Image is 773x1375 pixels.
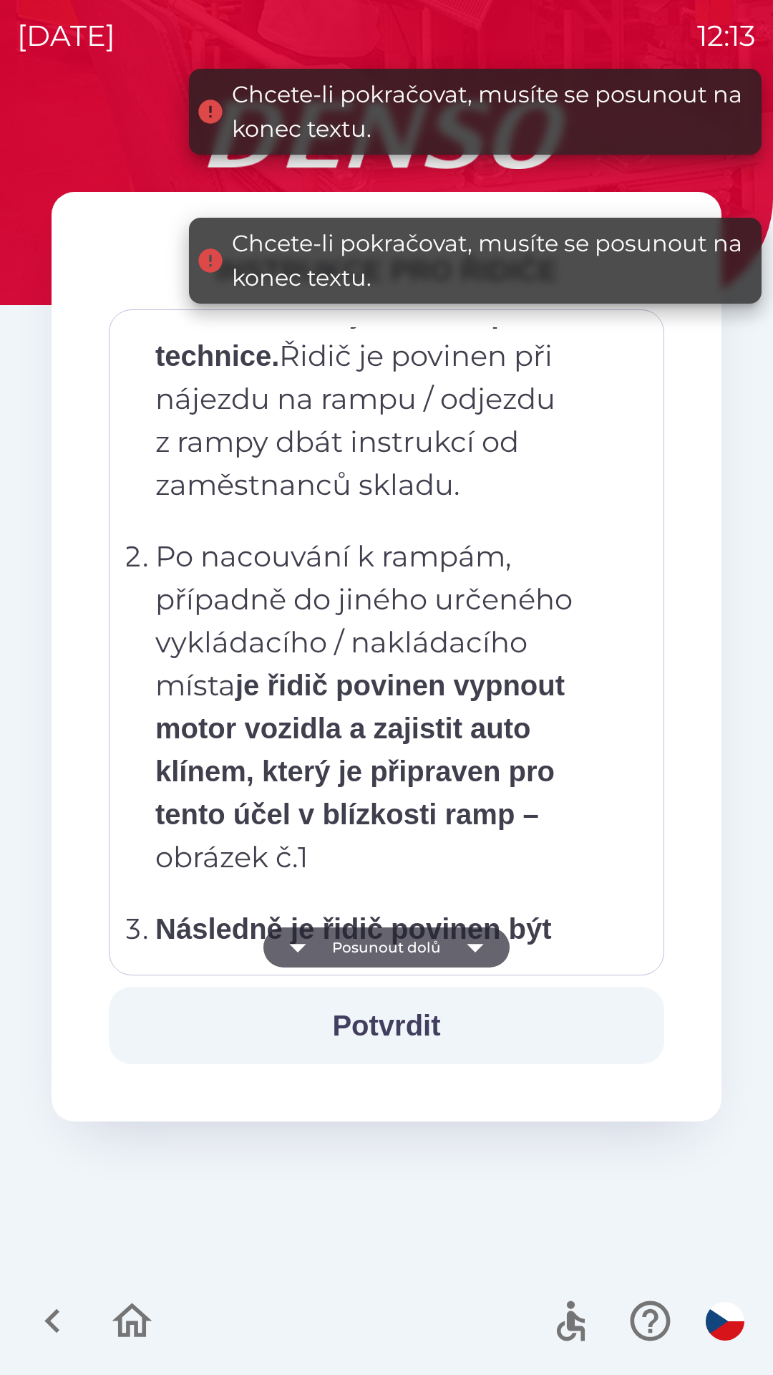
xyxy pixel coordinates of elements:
[706,1302,744,1341] img: cs flag
[155,913,580,1159] strong: Následně je řidič povinen být přítomen u nakládky zboží / vykládky obalů. Bez vypnutého motoru, z...
[17,14,115,57] p: [DATE]
[232,77,747,146] div: Chcete-li pokračovat, musíte se posunout na konec textu.
[155,535,626,879] p: Po nacouvání k rampám, případně do jiného určeného vykládacího / nakládacího místa obrázek č.1
[109,249,664,292] div: INSTRUKCE PRO ŘIDIČE
[109,987,664,1064] button: Potvrdit
[52,100,721,169] img: Logo
[232,226,747,295] div: Chcete-li pokračovat, musíte se posunout na konec textu.
[263,927,510,968] button: Posunout dolů
[697,14,756,57] p: 12:13
[155,670,565,830] strong: je řidič povinen vypnout motor vozidla a zajistit auto klínem, který je připraven pro tento účel ...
